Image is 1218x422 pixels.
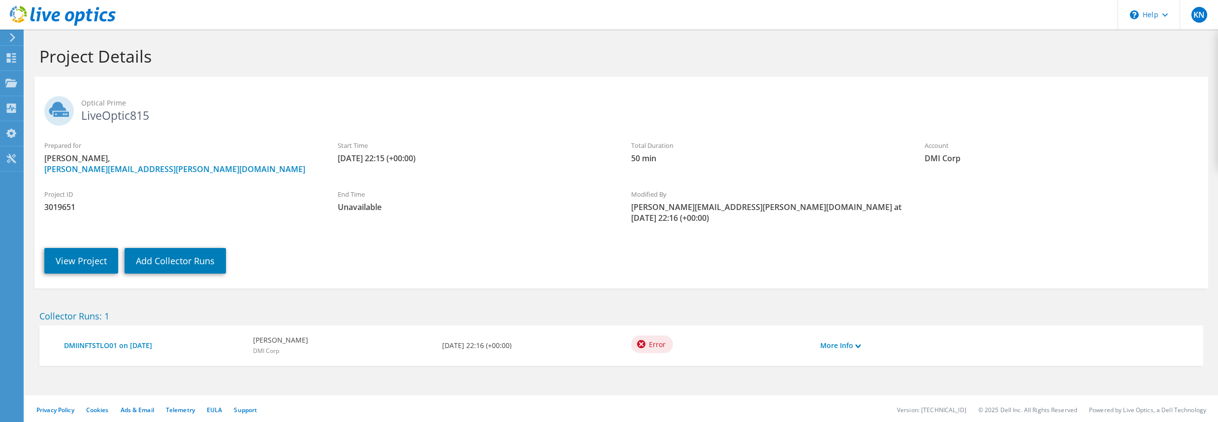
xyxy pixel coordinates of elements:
span: KN [1191,7,1207,23]
a: EULA [207,406,222,414]
span: DMI Corp [253,347,279,355]
label: Prepared for [44,141,318,150]
a: Cookies [86,406,109,414]
label: End Time [338,189,611,199]
a: More Info [820,340,861,351]
li: © 2025 Dell Inc. All Rights Reserved [978,406,1077,414]
span: Error [649,339,666,350]
a: DMIINFTSTLO01 on [DATE] [64,340,243,351]
a: [PERSON_NAME][EMAIL_ADDRESS][PERSON_NAME][DOMAIN_NAME] [44,164,305,175]
span: 50 min [631,153,905,164]
label: Account [925,141,1198,150]
h1: Project Details [39,46,1198,67]
span: [DATE] 22:15 (+00:00) [338,153,611,164]
span: [PERSON_NAME], [44,153,318,175]
span: Optical Prime [81,98,1198,108]
a: Telemetry [166,406,195,414]
label: Start Time [338,141,611,150]
label: Modified By [631,189,905,199]
label: Project ID [44,189,318,199]
span: [PERSON_NAME][EMAIL_ADDRESS][PERSON_NAME][DOMAIN_NAME] at [DATE] 22:16 (+00:00) [631,202,905,223]
li: Powered by Live Optics, a Dell Technology [1089,406,1206,414]
span: Unavailable [338,202,611,212]
span: 3019651 [44,202,318,212]
a: Add Collector Runs [125,248,226,274]
a: Support [234,406,257,414]
b: [PERSON_NAME] [253,335,308,346]
a: View Project [44,248,118,274]
h2: LiveOptic815 [44,96,1198,121]
a: Privacy Policy [36,406,74,414]
li: Version: [TECHNICAL_ID] [897,406,966,414]
a: Ads & Email [121,406,154,414]
b: [DATE] 22:16 (+00:00) [442,340,512,351]
span: DMI Corp [925,153,1198,164]
svg: \n [1130,10,1139,19]
h2: Collector Runs: 1 [39,311,1203,321]
label: Total Duration [631,141,905,150]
